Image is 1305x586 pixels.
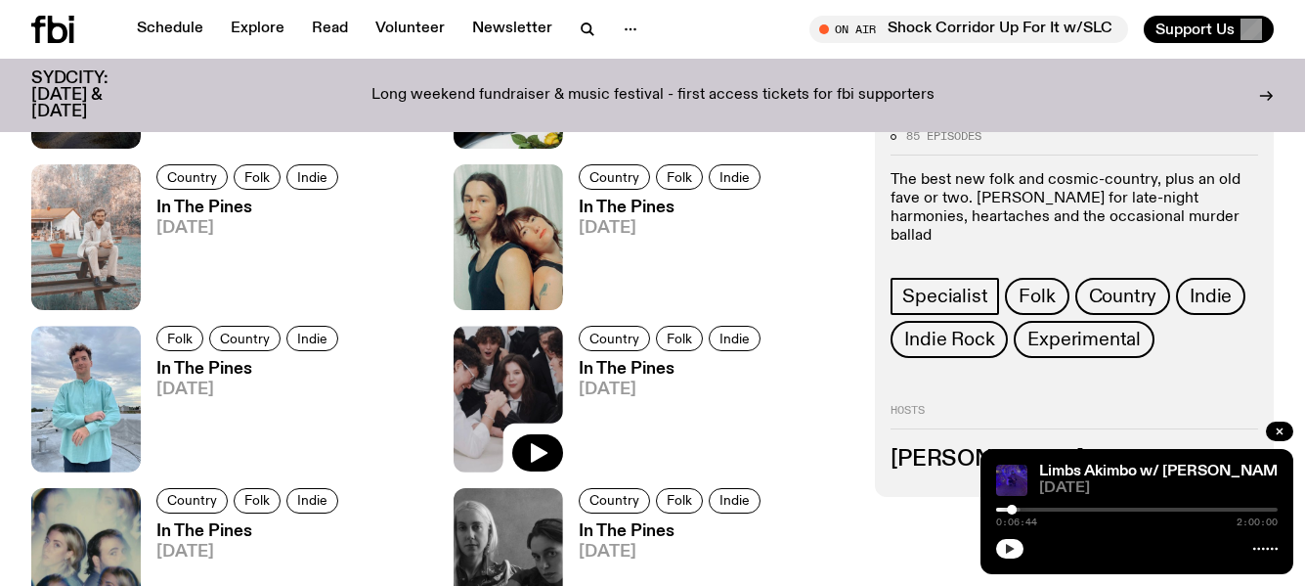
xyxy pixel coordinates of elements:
h3: [PERSON_NAME] [891,449,1258,471]
a: Folk [234,488,281,514]
a: Indie [709,488,761,514]
a: Indie [286,326,338,351]
span: Folk [1019,286,1055,307]
span: [DATE] [579,544,766,561]
p: Long weekend fundraiser & music festival - first access tickets for fbi supporters [371,87,935,105]
a: Experimental [1014,321,1154,358]
a: Explore [219,16,296,43]
span: [DATE] [579,382,766,398]
a: Country [579,164,650,190]
button: On AirShock Corridor Up For It w/SLC [809,16,1128,43]
a: Indie Rock [891,321,1008,358]
a: Volunteer [364,16,457,43]
h3: In The Pines [579,361,766,378]
a: Specialist [891,278,999,315]
span: Indie [719,169,750,184]
a: Country [156,164,228,190]
span: Folk [667,332,692,346]
span: Indie [1190,286,1232,307]
a: Country [579,488,650,514]
a: In The Pines[DATE] [563,200,766,310]
a: Folk [234,164,281,190]
span: Folk [244,493,270,508]
span: Country [1089,286,1157,307]
a: Schedule [125,16,215,43]
span: Folk [244,169,270,184]
a: Indie [286,164,338,190]
span: Country [589,169,639,184]
h2: Hosts [891,405,1258,428]
span: Indie [719,493,750,508]
h3: In The Pines [579,200,766,216]
span: Specialist [902,286,987,307]
span: 2:00:00 [1237,518,1278,527]
span: Indie [297,332,327,346]
a: Indie [709,164,761,190]
a: In The Pines[DATE] [141,361,344,472]
p: The best new folk and cosmic-country, plus an old fave or two. [PERSON_NAME] for late-night harmo... [891,171,1258,247]
span: Country [220,332,270,346]
a: Indie [1176,278,1245,315]
a: Indie [709,326,761,351]
a: In The Pines[DATE] [563,361,766,472]
span: Country [167,169,217,184]
span: Folk [667,169,692,184]
span: Country [589,493,639,508]
span: Folk [667,493,692,508]
a: In The Pines[DATE] [141,200,344,310]
a: Folk [1005,278,1068,315]
h3: In The Pines [156,200,344,216]
span: Experimental [1027,329,1141,350]
a: Country [1075,278,1171,315]
button: Support Us [1144,16,1274,43]
h3: In The Pines [156,523,344,540]
span: [DATE] [1039,481,1278,496]
a: Country [156,488,228,514]
a: Folk [156,326,203,351]
span: 0:06:44 [996,518,1037,527]
span: [DATE] [156,382,344,398]
span: Indie [719,332,750,346]
span: [DATE] [579,220,766,237]
span: Country [589,332,639,346]
a: Folk [656,326,703,351]
a: Newsletter [460,16,564,43]
span: Indie [297,493,327,508]
a: Indie [286,488,338,514]
h3: In The Pines [579,523,766,540]
span: Indie [297,169,327,184]
a: Limbs Akimbo w/ [PERSON_NAME] [1039,464,1292,479]
span: Country [167,493,217,508]
span: Indie Rock [904,329,994,350]
a: Folk [656,164,703,190]
span: Support Us [1155,21,1235,38]
a: Read [300,16,360,43]
span: 85 episodes [906,131,981,142]
h3: SYDCITY: [DATE] & [DATE] [31,70,156,120]
a: Folk [656,488,703,514]
span: [DATE] [156,220,344,237]
a: Country [579,326,650,351]
a: Country [209,326,281,351]
span: [DATE] [156,544,344,561]
h3: In The Pines [156,361,344,378]
span: Folk [167,332,193,346]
